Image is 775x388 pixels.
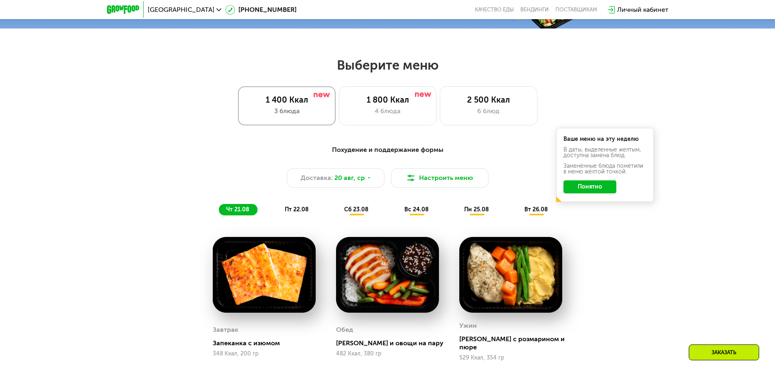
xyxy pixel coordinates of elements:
[391,168,489,188] button: Настроить меню
[247,106,327,116] div: 3 блюда
[617,5,668,15] div: Личный кабинет
[464,206,489,213] span: пн 25.08
[225,5,297,15] a: [PHONE_NUMBER]
[26,57,749,73] h2: Выберите меню
[336,324,353,336] div: Обед
[459,320,477,332] div: Ужин
[336,339,445,347] div: [PERSON_NAME] и овощи на пару
[213,351,316,357] div: 348 Ккал, 200 гр
[459,335,569,351] div: [PERSON_NAME] с розмарином и пюре
[336,351,439,357] div: 482 Ккал, 380 гр
[148,7,214,13] span: [GEOGRAPHIC_DATA]
[448,95,529,105] div: 2 500 Ккал
[247,95,327,105] div: 1 400 Ккал
[226,206,249,213] span: чт 21.08
[563,147,646,158] div: В даты, выделенные желтым, доступна замена блюд.
[213,324,238,336] div: Завтрак
[344,206,369,213] span: сб 23.08
[334,173,365,183] span: 20 авг, ср
[520,7,549,13] a: Вендинги
[563,136,646,142] div: Ваше меню на эту неделю
[448,106,529,116] div: 6 блюд
[285,206,309,213] span: пт 22.08
[555,7,597,13] div: поставщикам
[147,145,629,155] div: Похудение и поддержание формы
[347,95,428,105] div: 1 800 Ккал
[459,355,562,361] div: 529 Ккал, 354 гр
[563,180,616,193] button: Понятно
[475,7,514,13] a: Качество еды
[404,206,429,213] span: вс 24.08
[689,344,759,360] div: Заказать
[524,206,548,213] span: вт 26.08
[213,339,322,347] div: Запеканка с изюмом
[301,173,333,183] span: Доставка:
[347,106,428,116] div: 4 блюда
[563,163,646,175] div: Заменённые блюда пометили в меню жёлтой точкой.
